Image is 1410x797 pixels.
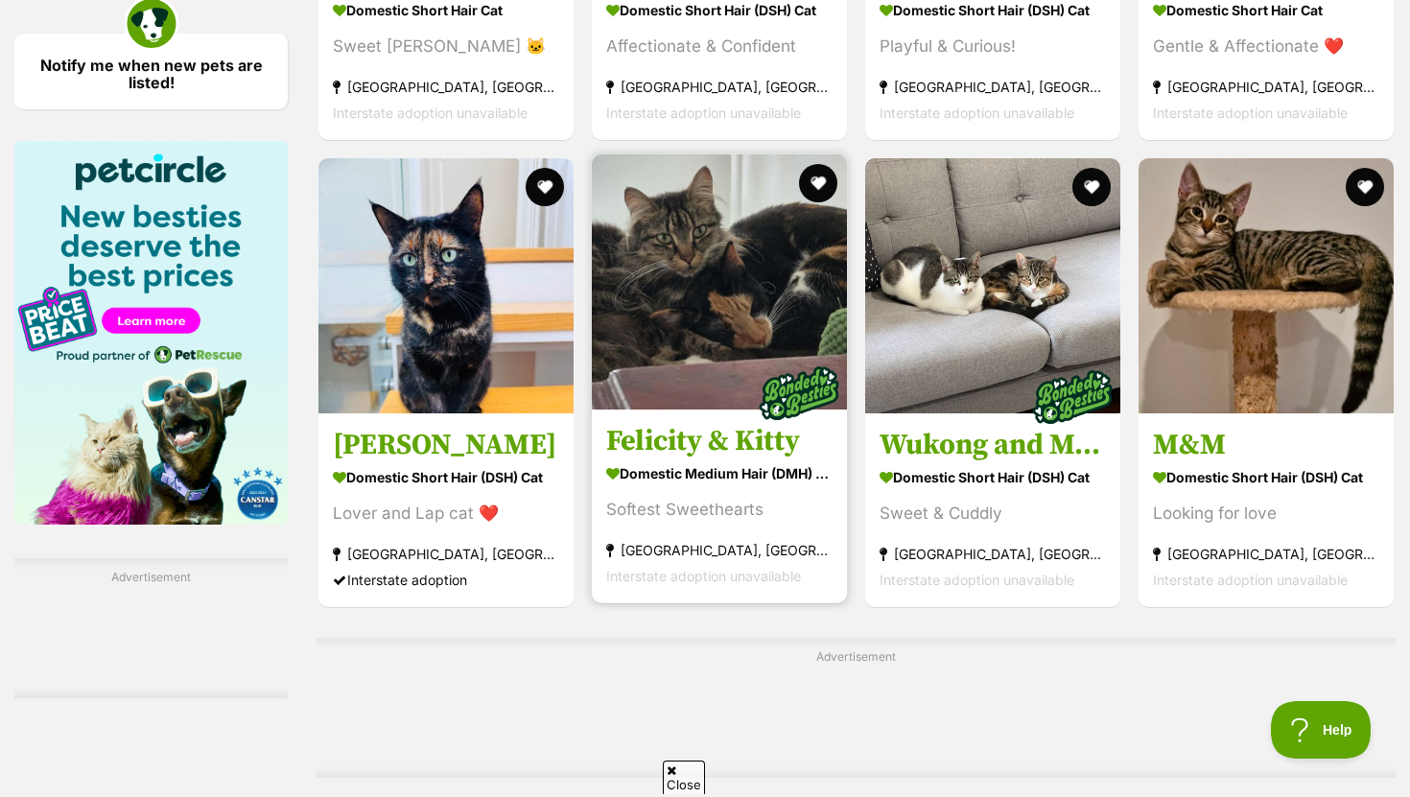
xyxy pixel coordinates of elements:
h3: Felicity & Kitty [606,423,833,459]
a: Felicity & Kitty Domestic Medium Hair (DMH) Cat Softest Sweethearts [GEOGRAPHIC_DATA], [GEOGRAPHI... [592,409,847,603]
strong: [GEOGRAPHIC_DATA], [GEOGRAPHIC_DATA] [606,537,833,563]
h3: Wukong and Meiv [880,427,1106,463]
div: Interstate adoption [333,567,559,593]
strong: Domestic Short Hair (DSH) Cat [1153,463,1379,491]
strong: Domestic Short Hair (DSH) Cat [880,463,1106,491]
strong: [GEOGRAPHIC_DATA], [GEOGRAPHIC_DATA] [333,74,559,100]
strong: [GEOGRAPHIC_DATA], [GEOGRAPHIC_DATA] [880,74,1106,100]
span: Close [663,761,705,794]
strong: [GEOGRAPHIC_DATA], [GEOGRAPHIC_DATA] [1153,74,1379,100]
span: Interstate adoption unavailable [880,572,1074,588]
strong: [GEOGRAPHIC_DATA], [GEOGRAPHIC_DATA] [880,541,1106,567]
strong: [GEOGRAPHIC_DATA], [GEOGRAPHIC_DATA] [606,74,833,100]
a: Wukong and Meiv Domestic Short Hair (DSH) Cat Sweet & Cuddly [GEOGRAPHIC_DATA], [GEOGRAPHIC_DATA]... [865,412,1120,607]
div: Softest Sweethearts [606,497,833,523]
a: Notify me when new pets are listed! [14,34,288,109]
span: Interstate adoption unavailable [1153,572,1348,588]
div: Lover and Lap cat ❤️ [333,501,559,527]
span: Interstate adoption unavailable [606,568,801,584]
strong: [GEOGRAPHIC_DATA], [GEOGRAPHIC_DATA] [1153,541,1379,567]
img: M&M - Domestic Short Hair (DSH) Cat [1139,158,1394,413]
strong: Domestic Short Hair (DSH) Cat [333,463,559,491]
img: bonded besties [1024,349,1120,445]
img: Veronica - Domestic Short Hair (DSH) Cat [318,158,574,413]
div: Sweet [PERSON_NAME] 🐱 [333,34,559,59]
button: favourite [799,164,837,202]
div: Looking for love [1153,501,1379,527]
span: Interstate adoption unavailable [880,105,1074,121]
a: M&M Domestic Short Hair (DSH) Cat Looking for love [GEOGRAPHIC_DATA], [GEOGRAPHIC_DATA] Interstat... [1139,412,1394,607]
h3: M&M [1153,427,1379,463]
span: Interstate adoption unavailable [333,105,528,121]
img: Felicity & Kitty - Domestic Medium Hair (DMH) Cat [592,154,847,410]
a: [PERSON_NAME] Domestic Short Hair (DSH) Cat Lover and Lap cat ❤️ [GEOGRAPHIC_DATA], [GEOGRAPHIC_D... [318,412,574,607]
iframe: Help Scout Beacon - Open [1271,701,1372,759]
strong: [GEOGRAPHIC_DATA], [GEOGRAPHIC_DATA] [333,541,559,567]
span: Interstate adoption unavailable [1153,105,1348,121]
div: Advertisement [14,558,288,698]
img: Pet Circle promo banner [14,141,288,525]
button: favourite [1072,168,1111,206]
button: favourite [526,168,564,206]
button: favourite [1346,168,1384,206]
span: Interstate adoption unavailable [606,105,801,121]
div: Playful & Curious! [880,34,1106,59]
img: Wukong and Meiv - Domestic Short Hair (DSH) Cat [865,158,1120,413]
div: Advertisement [317,638,1396,778]
div: Gentle & Affectionate ❤️ [1153,34,1379,59]
div: Affectionate & Confident [606,34,833,59]
h3: [PERSON_NAME] [333,427,559,463]
img: bonded besties [751,345,847,441]
div: Sweet & Cuddly [880,501,1106,527]
strong: Domestic Medium Hair (DMH) Cat [606,459,833,487]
